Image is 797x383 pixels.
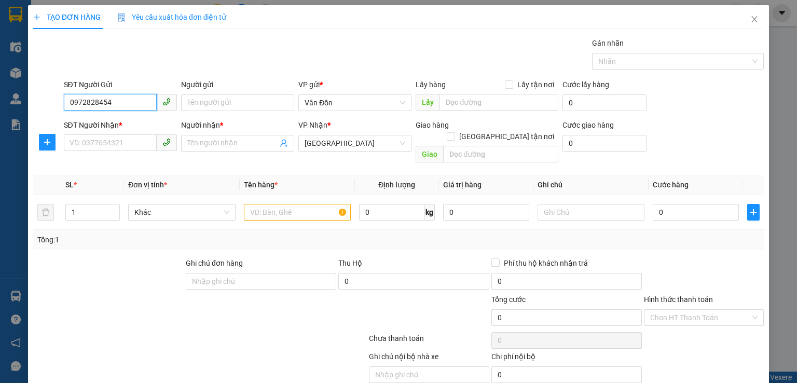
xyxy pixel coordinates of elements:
label: Hình thức thanh toán [644,295,713,304]
span: Đơn vị tính [128,181,167,189]
div: Chi phí nội bộ [491,351,642,366]
span: plus [33,13,40,21]
div: Tổng: 1 [37,234,308,245]
th: Ghi chú [533,175,649,195]
input: Cước giao hàng [562,135,647,152]
div: SĐT Người Gửi [64,79,177,90]
span: Tên hàng [244,181,278,189]
span: close [750,15,759,23]
input: 0 [443,204,529,221]
span: Thu Hộ [338,259,362,267]
input: VD: Bàn, Ghế [244,204,351,221]
span: SL [65,181,74,189]
label: Cước giao hàng [562,121,614,129]
span: Khác [134,204,229,220]
span: phone [162,138,171,146]
input: Nhập ghi chú [369,366,489,383]
span: Lấy [416,94,439,111]
button: Close [740,5,769,34]
label: Cước lấy hàng [562,80,609,89]
label: Gán nhãn [592,39,624,47]
span: Hà Nội [305,135,405,151]
span: Định lượng [378,181,415,189]
div: Chưa thanh toán [368,333,490,351]
button: delete [37,204,54,221]
span: Giá trị hàng [443,181,482,189]
span: Phí thu hộ khách nhận trả [500,257,592,269]
button: plus [39,134,56,151]
div: Người gửi [181,79,294,90]
span: plus [748,208,759,216]
input: Dọc đường [443,146,558,162]
span: user-add [280,139,288,147]
span: Vân Đồn [305,95,405,111]
span: [GEOGRAPHIC_DATA] tận nơi [455,131,558,142]
span: kg [424,204,435,221]
span: Giao [416,146,443,162]
div: VP gửi [298,79,411,90]
span: Lấy hàng [416,80,446,89]
span: Lấy tận nơi [513,79,558,90]
span: Tổng cước [491,295,526,304]
span: Giao hàng [416,121,449,129]
input: Dọc đường [439,94,558,111]
div: SĐT Người Nhận [64,119,177,131]
span: Yêu cầu xuất hóa đơn điện tử [117,13,227,21]
span: phone [162,98,171,106]
button: plus [747,204,760,221]
span: plus [39,138,55,146]
img: icon [117,13,126,22]
span: TẠO ĐƠN HÀNG [33,13,101,21]
div: Người nhận [181,119,294,131]
input: Ghi chú đơn hàng [186,273,336,290]
input: Ghi Chú [538,204,644,221]
label: Ghi chú đơn hàng [186,259,243,267]
input: Cước lấy hàng [562,94,647,111]
div: Ghi chú nội bộ nhà xe [369,351,489,366]
span: VP Nhận [298,121,327,129]
span: Cước hàng [653,181,689,189]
